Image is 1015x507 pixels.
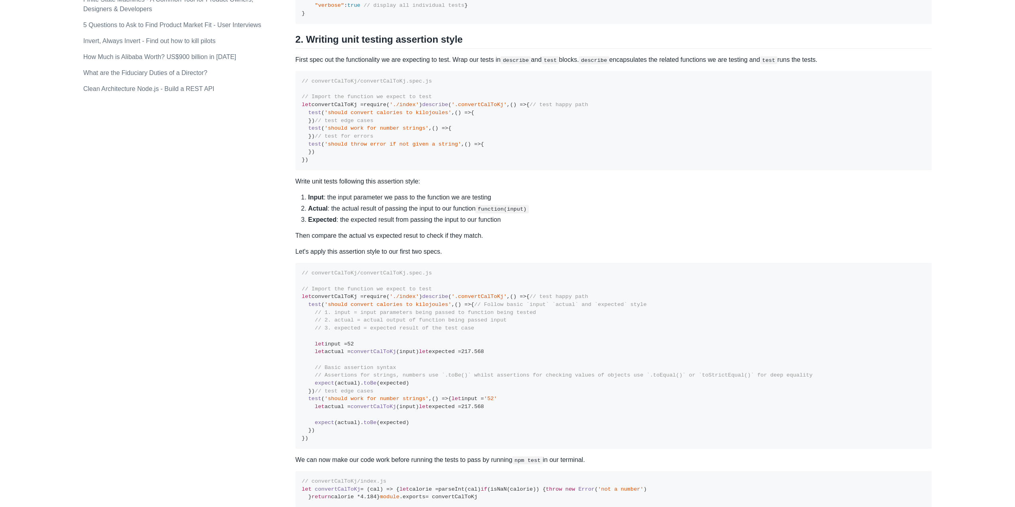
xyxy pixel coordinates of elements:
[296,55,932,65] p: First spec out the functionality we are expecting to test. Wrap our tests in and blocks. encapsul...
[347,2,361,8] span: true
[325,302,451,308] span: 'should convert calories to kilojoules'
[296,177,932,186] p: Write unit tests following this assertion style:
[83,22,261,28] a: 5 Questions to Ask to Find Product Market Fit - User Interviews
[510,294,526,300] span: () =>
[390,294,419,300] span: './index'
[325,125,429,131] span: 'should work for number strings'
[364,2,465,8] span: // display all individual tests
[325,110,451,116] span: 'should convert calories to kilojoules'
[347,341,354,347] span: 52
[302,486,311,492] span: let
[491,486,507,492] span: isNaN
[315,133,373,139] span: // test for errors
[302,286,432,292] span: // Import the function we expect to test
[399,486,409,492] span: let
[461,404,484,410] span: 217.568
[308,194,324,201] strong: Input
[296,455,932,465] p: We can now make our code work before running the tests to pass by running in our terminal.
[598,486,643,492] span: 'not a number'
[380,494,399,500] span: module
[461,349,484,355] span: 217.568
[315,2,344,8] span: "verbose"
[315,310,536,316] span: // 1. input = input parameters being passed to function being tested
[315,341,324,347] span: let
[364,102,386,108] span: require
[325,141,461,147] span: 'should throw error if not given a string'
[484,396,497,402] span: '52'
[315,317,507,323] span: // 2. actual = actual output of function being passed input
[315,486,360,492] span: convertCalToKj
[83,37,216,44] a: Invert, Always Invert - Find out how to kill pilots
[315,349,324,355] span: let
[432,125,448,131] span: () =>
[364,420,377,426] span: toBe
[315,365,396,371] span: // Basic assertion syntax
[302,78,432,84] span: // convertCalToKj/convertCalToKj.spec.js
[302,478,647,500] code: = ( ) => { calorie = (cal) ( (calorie)) { ( ) } calorie * } . = convertCalToKj
[546,486,562,492] span: throw
[302,78,588,163] code: convertCalToKj = ( ) ( , { ( , { }) ( , { }) ( , { }) })
[510,102,526,108] span: () =>
[422,102,448,108] span: describe
[315,118,373,124] span: // test edge cases
[308,141,321,147] span: test
[512,456,543,464] code: npm test
[308,302,321,308] span: test
[302,294,311,300] span: let
[390,102,419,108] span: './index'
[302,270,432,276] span: // convertCalToKj/convertCalToKj.spec.js
[308,193,932,202] li: : the input parameter we pass to the function we are testing
[451,294,507,300] span: '.convertCalToKj'
[315,372,812,378] span: // Assertions for strings, numbers use `.toBe()` whilst assertions for checking values of objects...
[465,141,481,147] span: () =>
[308,110,321,116] span: test
[481,486,487,492] span: if
[302,478,386,484] span: // convertCalToKj/index.js
[83,53,237,60] a: How Much is Alibaba Worth? US$900 billion in [DATE]
[566,486,575,492] span: new
[542,56,559,64] code: test
[351,404,396,410] span: convertCalToKj
[475,205,528,213] code: function(input)
[530,102,588,108] span: // test happy path
[315,420,334,426] span: expect
[302,94,432,100] span: // Import the function we expect to test
[83,69,207,76] a: What are the Fiduciary Duties of a Director?
[296,231,932,241] p: Then compare the actual vs expected resut to check if they match.
[530,294,588,300] span: // test happy path
[296,247,932,256] p: Let's apply this assertion style to our first two specs.
[308,205,328,212] strong: Actual
[578,486,595,492] span: Error
[760,56,778,64] code: test
[315,380,334,386] span: expect
[438,486,464,492] span: parseInt
[474,302,646,308] span: // Follow basic `input` `actual` and `expected` style
[315,404,324,410] span: let
[364,294,386,300] span: require
[579,56,609,64] code: describe
[83,85,215,92] a: Clean Architecture Node.js - Build a REST API
[308,125,321,131] span: test
[455,110,471,116] span: () =>
[325,396,429,402] span: 'should work for number strings'
[422,294,448,300] span: describe
[308,215,932,225] li: : the expected result from passing the input to our function
[360,494,376,500] span: 4.184
[315,388,373,394] span: // test edge cases
[302,102,311,108] span: let
[302,270,813,441] code: convertCalToKj = ( ) ( , { ( , { input = actual = (input) expected = (actual). (expected) }) ( , ...
[308,216,337,223] strong: Expected
[364,380,377,386] span: toBe
[351,349,396,355] span: convertCalToKj
[308,204,932,213] li: : the actual result of passing the input to our function
[311,494,331,500] span: return
[419,404,428,410] span: let
[432,396,448,402] span: () =>
[308,396,321,402] span: test
[315,325,474,331] span: // 3. expected = expected result of the test case
[455,302,471,308] span: () =>
[501,56,531,64] code: describe
[370,486,380,492] span: cal
[403,494,426,500] span: exports
[451,396,461,402] span: let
